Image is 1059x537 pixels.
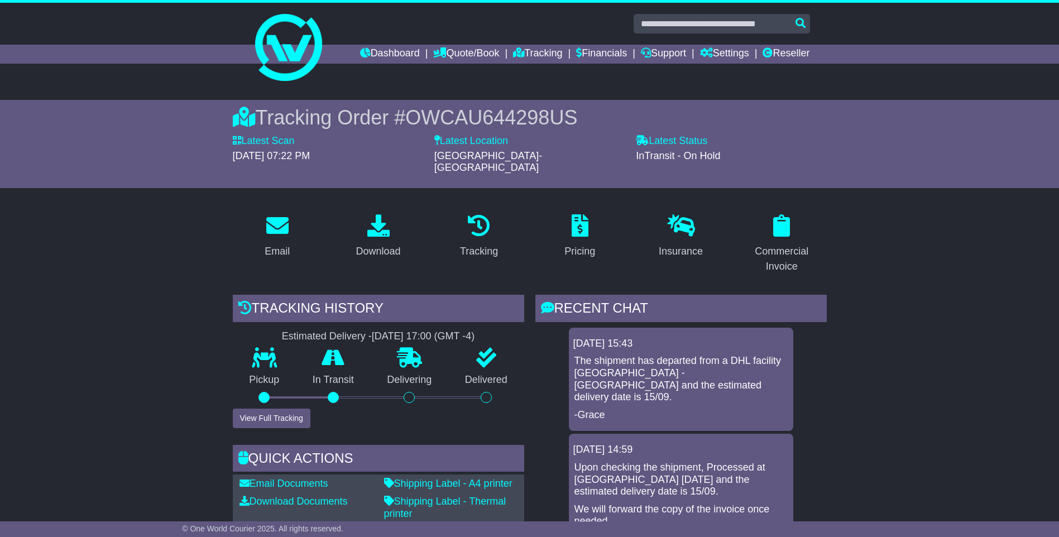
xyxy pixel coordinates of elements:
[371,374,449,386] p: Delivering
[460,244,498,259] div: Tracking
[574,355,788,403] p: The shipment has departed from a DHL facility [GEOGRAPHIC_DATA] - [GEOGRAPHIC_DATA] and the estim...
[265,244,290,259] div: Email
[574,504,788,528] p: We will forward the copy of the invoice once needed.
[659,244,703,259] div: Insurance
[348,210,408,263] a: Download
[574,409,788,421] p: -Grace
[641,45,686,64] a: Support
[384,478,512,489] a: Shipping Label - A4 printer
[239,496,348,507] a: Download Documents
[535,295,827,325] div: RECENT CHAT
[233,135,295,147] label: Latest Scan
[296,374,371,386] p: In Transit
[557,210,602,263] a: Pricing
[434,150,542,174] span: [GEOGRAPHIC_DATA]-[GEOGRAPHIC_DATA]
[433,45,499,64] a: Quote/Book
[233,295,524,325] div: Tracking history
[513,45,562,64] a: Tracking
[763,45,809,64] a: Reseller
[372,330,475,343] div: [DATE] 17:00 (GMT -4)
[574,462,788,498] p: Upon checking the shipment, Processed at [GEOGRAPHIC_DATA] [DATE] and the estimated delivery date...
[453,210,505,263] a: Tracking
[233,106,827,130] div: Tracking Order #
[233,409,310,428] button: View Full Tracking
[257,210,297,263] a: Email
[239,478,328,489] a: Email Documents
[448,374,524,386] p: Delivered
[384,496,506,519] a: Shipping Label - Thermal printer
[233,374,296,386] p: Pickup
[564,244,595,259] div: Pricing
[700,45,749,64] a: Settings
[182,524,343,533] span: © One World Courier 2025. All rights reserved.
[405,106,577,129] span: OWCAU644298US
[360,45,420,64] a: Dashboard
[233,330,524,343] div: Estimated Delivery -
[233,445,524,475] div: Quick Actions
[434,135,508,147] label: Latest Location
[737,210,827,278] a: Commercial Invoice
[576,45,627,64] a: Financials
[636,150,720,161] span: InTransit - On Hold
[744,244,820,274] div: Commercial Invoice
[636,135,707,147] label: Latest Status
[233,150,310,161] span: [DATE] 07:22 PM
[573,444,789,456] div: [DATE] 14:59
[573,338,789,350] div: [DATE] 15:43
[651,210,710,263] a: Insurance
[356,244,400,259] div: Download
